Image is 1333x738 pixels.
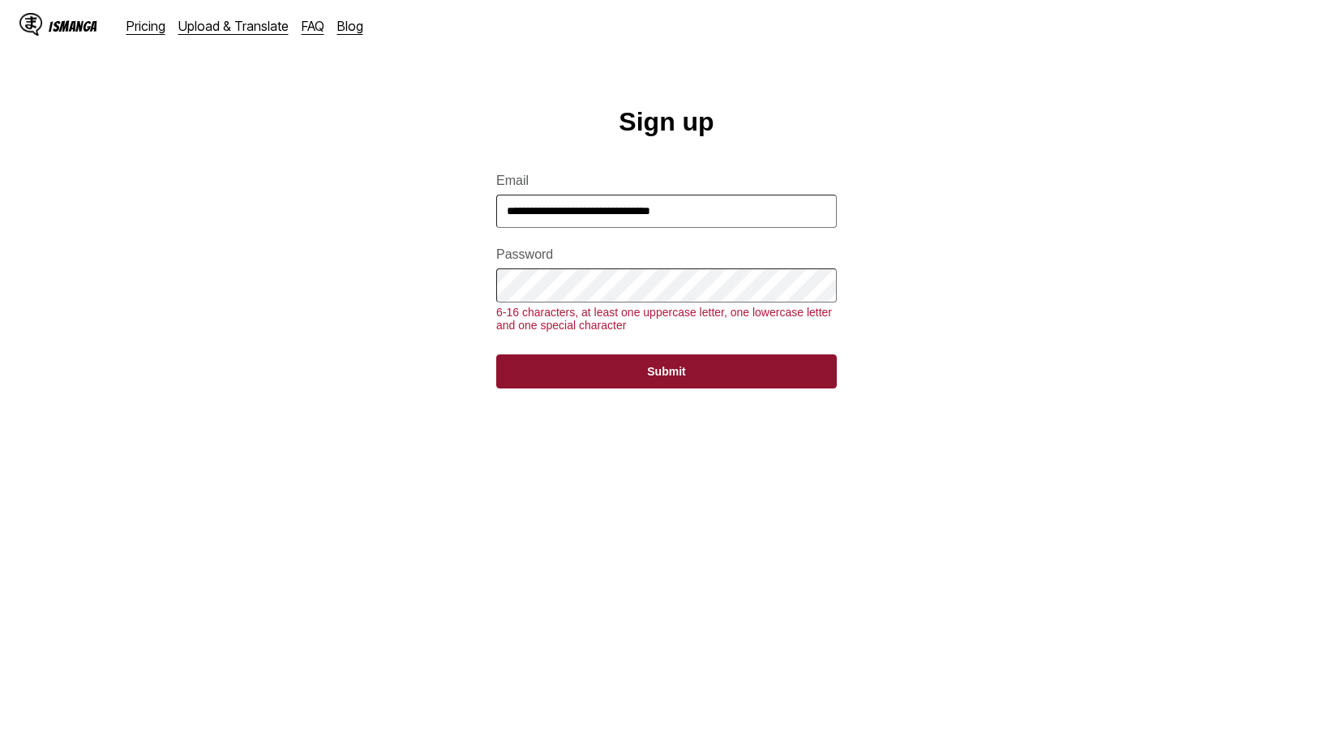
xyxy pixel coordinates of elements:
[496,354,837,388] button: Submit
[126,18,165,34] a: Pricing
[302,18,324,34] a: FAQ
[496,247,837,262] label: Password
[19,13,42,36] img: IsManga Logo
[496,174,837,188] label: Email
[496,306,837,332] div: 6-16 characters, at least one uppercase letter, one lowercase letter and one special character
[619,107,714,137] h1: Sign up
[19,13,126,39] a: IsManga LogoIsManga
[337,18,363,34] a: Blog
[178,18,289,34] a: Upload & Translate
[49,19,97,34] div: IsManga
